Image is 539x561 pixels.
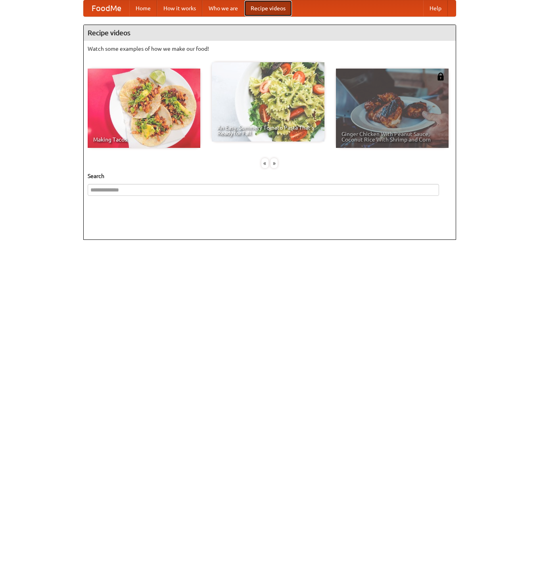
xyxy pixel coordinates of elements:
a: Home [129,0,157,16]
span: Making Tacos [93,137,195,142]
h5: Search [88,172,452,180]
div: « [261,158,269,168]
a: FoodMe [84,0,129,16]
a: Recipe videos [244,0,292,16]
a: How it works [157,0,202,16]
a: An Easy, Summery Tomato Pasta That's Ready for Fall [212,62,324,142]
a: Help [423,0,448,16]
a: Who we are [202,0,244,16]
a: Making Tacos [88,69,200,148]
img: 483408.png [437,73,445,80]
h4: Recipe videos [84,25,456,41]
span: An Easy, Summery Tomato Pasta That's Ready for Fall [217,125,319,136]
p: Watch some examples of how we make our food! [88,45,452,53]
div: » [270,158,278,168]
